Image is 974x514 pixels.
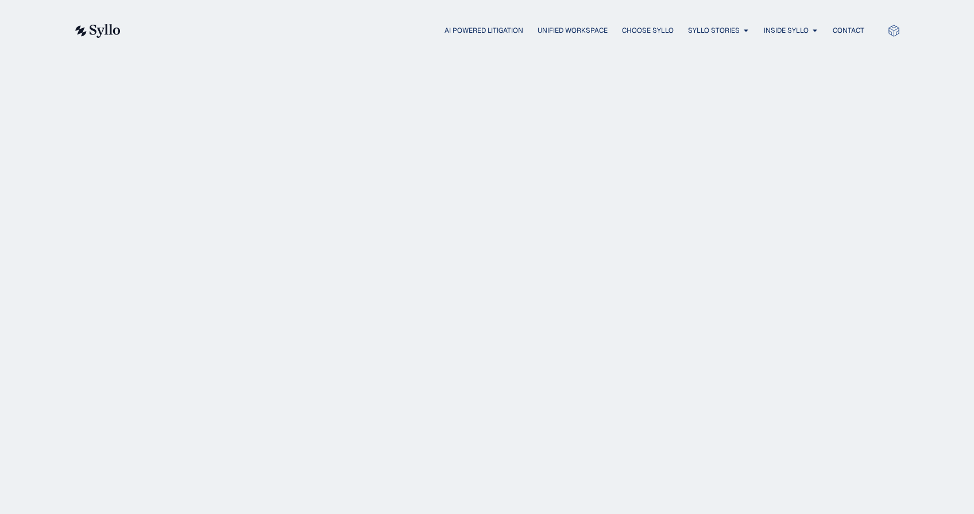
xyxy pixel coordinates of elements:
[144,25,864,36] nav: Menu
[538,25,608,36] a: Unified Workspace
[833,25,864,36] a: Contact
[445,25,523,36] a: AI Powered Litigation
[622,25,674,36] a: Choose Syllo
[688,25,740,36] a: Syllo Stories
[144,25,864,36] div: Menu Toggle
[74,24,121,38] img: syllo
[764,25,809,36] a: Inside Syllo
